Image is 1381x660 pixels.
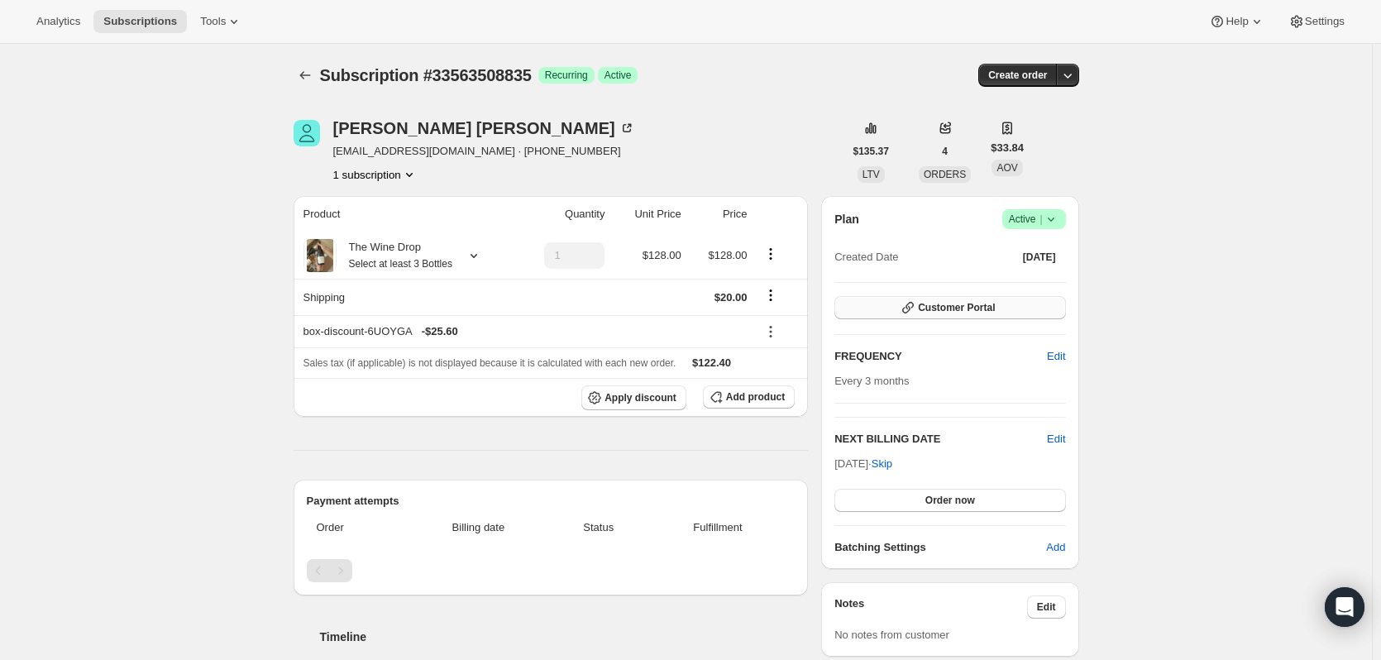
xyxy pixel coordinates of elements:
[834,431,1047,447] h2: NEXT BILLING DATE
[294,279,515,315] th: Shipping
[862,451,902,477] button: Skip
[714,291,748,304] span: $20.00
[307,493,796,509] h2: Payment attempts
[320,629,809,645] h2: Timeline
[1047,348,1065,365] span: Edit
[643,249,681,261] span: $128.00
[337,239,452,272] div: The Wine Drop
[834,457,892,470] span: [DATE] ·
[1305,15,1345,28] span: Settings
[991,140,1024,156] span: $33.84
[1046,539,1065,556] span: Add
[581,385,686,410] button: Apply discount
[918,301,995,314] span: Customer Portal
[924,169,966,180] span: ORDERS
[26,10,90,33] button: Analytics
[843,140,899,163] button: $135.37
[307,509,406,546] th: Order
[863,169,880,180] span: LTV
[834,489,1065,512] button: Order now
[410,519,547,536] span: Billing date
[996,162,1017,174] span: AOV
[834,539,1046,556] h6: Batching Settings
[1047,431,1065,447] button: Edit
[349,258,452,270] small: Select at least 3 Bottles
[200,15,226,28] span: Tools
[932,140,958,163] button: 4
[834,348,1047,365] h2: FREQUENCY
[604,69,632,82] span: Active
[834,375,909,387] span: Every 3 months
[93,10,187,33] button: Subscriptions
[1009,211,1059,227] span: Active
[294,196,515,232] th: Product
[872,456,892,472] span: Skip
[834,629,949,641] span: No notes from customer
[1278,10,1355,33] button: Settings
[834,296,1065,319] button: Customer Portal
[1226,15,1248,28] span: Help
[333,143,635,160] span: [EMAIL_ADDRESS][DOMAIN_NAME] · [PHONE_NUMBER]
[834,211,859,227] h2: Plan
[651,519,785,536] span: Fulfillment
[686,196,753,232] th: Price
[757,286,784,304] button: Shipping actions
[703,385,795,409] button: Add product
[1027,595,1066,619] button: Edit
[757,245,784,263] button: Product actions
[692,356,731,369] span: $122.40
[726,390,785,404] span: Add product
[190,10,252,33] button: Tools
[36,15,80,28] span: Analytics
[978,64,1057,87] button: Create order
[1325,587,1364,627] div: Open Intercom Messenger
[320,66,532,84] span: Subscription #33563508835
[1013,246,1066,269] button: [DATE]
[515,196,610,232] th: Quantity
[834,595,1027,619] h3: Notes
[1023,251,1056,264] span: [DATE]
[1199,10,1274,33] button: Help
[1037,343,1075,370] button: Edit
[853,145,889,158] span: $135.37
[333,120,635,136] div: [PERSON_NAME] [PERSON_NAME]
[545,69,588,82] span: Recurring
[925,494,975,507] span: Order now
[604,391,676,404] span: Apply discount
[307,559,796,582] nav: Pagination
[103,15,177,28] span: Subscriptions
[303,357,676,369] span: Sales tax (if applicable) is not displayed because it is calculated with each new order.
[988,69,1047,82] span: Create order
[333,166,418,183] button: Product actions
[1036,534,1075,561] button: Add
[557,519,641,536] span: Status
[294,120,320,146] span: Michelle Doucet
[1039,213,1042,226] span: |
[942,145,948,158] span: 4
[609,196,686,232] th: Unit Price
[1037,600,1056,614] span: Edit
[422,323,458,340] span: - $25.60
[834,249,898,265] span: Created Date
[294,64,317,87] button: Subscriptions
[709,249,748,261] span: $128.00
[303,323,748,340] div: box-discount-6UOYGA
